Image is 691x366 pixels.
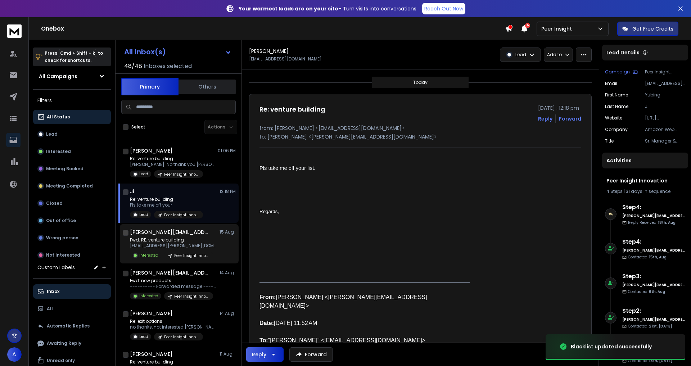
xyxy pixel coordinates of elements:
[139,334,148,339] p: Lead
[47,323,90,329] p: Automatic Replies
[628,289,665,294] p: Contacted
[622,238,685,246] h6: Step 4 :
[541,25,575,32] p: Peer Insight
[249,56,322,62] p: [EMAIL_ADDRESS][DOMAIN_NAME]
[658,220,676,225] span: 18th, Aug
[605,138,614,144] p: Title
[130,196,203,202] p: Re: venture building
[246,347,284,362] button: Reply
[121,78,179,95] button: Primary
[47,306,53,312] p: All
[130,284,216,289] p: ---------- Forwarded message --------- From: [PERSON_NAME]
[46,166,83,172] p: Meeting Booked
[220,270,236,276] p: 14 Aug
[628,254,667,260] p: Contacted
[259,294,427,361] span: [PERSON_NAME] <[PERSON_NAME][EMAIL_ADDRESS][DOMAIN_NAME]> [DATE] 11:52 AM "[PERSON_NAME]" <[EMAIL...
[33,69,111,83] button: All Campaigns
[649,254,667,260] span: 15th, Aug
[164,212,199,218] p: Peer Insight Innovation
[130,202,203,208] p: Pls take me off your
[605,69,638,75] button: Campaign
[164,334,199,340] p: Peer Insight Innovation
[605,115,622,121] p: Website
[174,253,209,258] p: Peer Insight Innovation
[59,49,96,57] span: Cmd + Shift + k
[130,359,216,365] p: Re: venture building
[139,171,148,177] p: Lead
[33,95,111,105] h3: Filters
[249,48,289,55] h1: [PERSON_NAME]
[424,5,463,12] p: Reach Out Now
[33,213,111,228] button: Out of office
[41,24,505,33] h1: Onebox
[130,324,216,330] p: no thanks, not interested [PERSON_NAME]
[47,358,75,363] p: Unread only
[33,127,111,141] button: Lead
[606,177,684,184] h1: Peer Insight Innovation
[538,104,581,112] p: [DATE] : 12:18 pm
[47,340,81,346] p: Awaiting Reply
[33,231,111,245] button: Wrong person
[259,337,268,343] b: To:
[617,22,678,36] button: Get Free Credits
[7,347,22,362] button: A
[139,293,158,299] p: Interested
[547,52,562,58] p: Add to
[130,269,209,276] h1: [PERSON_NAME][EMAIL_ADDRESS][DOMAIN_NAME]
[622,213,685,218] h6: [PERSON_NAME][EMAIL_ADDRESS][DOMAIN_NAME]
[645,104,685,109] p: Ji
[124,62,142,71] span: 48 / 48
[626,188,670,194] span: 31 days in sequence
[259,209,279,214] span: Regards,
[174,294,209,299] p: Peer Insight Innovation
[130,229,209,236] h1: [PERSON_NAME][EMAIL_ADDRESS][DOMAIN_NAME]
[602,153,688,168] div: Activities
[46,252,80,258] p: Not Interested
[164,172,199,177] p: Peer Insight Innovation
[259,165,315,171] span: Pls take me off your list.
[645,115,685,121] p: [URL][DOMAIN_NAME]
[130,243,216,249] p: [EMAIL_ADDRESS][PERSON_NAME][DOMAIN_NAME] [PERSON_NAME][EMAIL_ADDRESS][PERSON_NAME][DOMAIN_NAME] ...
[139,253,158,258] p: Interested
[605,69,630,75] p: Campaign
[606,188,623,194] span: 4 Steps
[632,25,673,32] p: Get Free Credits
[538,115,552,122] button: Reply
[220,311,236,316] p: 14 Aug
[413,80,428,85] p: Today
[130,188,134,195] h1: Ji
[33,110,111,124] button: All Status
[645,81,685,86] p: [EMAIL_ADDRESS][DOMAIN_NAME]
[47,114,70,120] p: All Status
[46,200,63,206] p: Closed
[628,220,676,225] p: Reply Received
[33,248,111,262] button: Not Interested
[33,162,111,176] button: Meeting Booked
[130,162,216,167] p: [PERSON_NAME]. No thank you [PERSON_NAME]
[130,156,216,162] p: Re: venture building
[605,92,628,98] p: First Name
[131,124,145,130] label: Select
[645,69,685,75] p: Peer Insight Innovation
[130,237,216,243] p: Fwd: RE: venture building
[605,104,628,109] p: Last Name
[622,272,685,281] h6: Step 3 :
[289,347,333,362] button: Forward
[7,24,22,38] img: logo
[571,343,652,350] div: Blacklist updated successfully
[33,336,111,351] button: Awaiting Reply
[37,264,75,271] h3: Custom Labels
[259,104,325,114] h1: Re: venture building
[45,50,103,64] p: Press to check for shortcuts.
[628,324,672,329] p: Contacted
[622,282,685,288] h6: [PERSON_NAME][EMAIL_ADDRESS][DOMAIN_NAME]
[422,3,465,14] a: Reach Out Now
[46,218,76,223] p: Out of office
[259,133,581,140] p: to: [PERSON_NAME] <[PERSON_NAME][EMAIL_ADDRESS][DOMAIN_NAME]>
[645,92,685,98] p: Yubing
[46,235,78,241] p: Wrong person
[130,310,173,317] h1: [PERSON_NAME]
[118,45,237,59] button: All Inbox(s)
